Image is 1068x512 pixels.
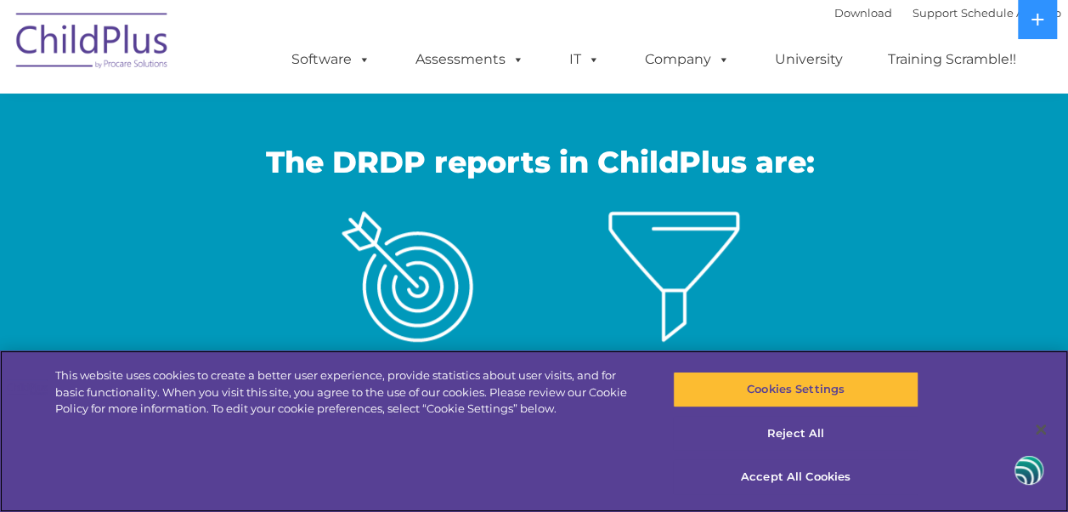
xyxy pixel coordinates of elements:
[628,43,747,77] a: Company
[1014,455,1043,486] img: svg+xml;base64,PHN2ZyB3aWR0aD0iNDgiIGhlaWdodD0iNDgiIHZpZXdCb3g9IjAgMCA0OCA0OCIgZmlsbD0ibm9uZSIgeG...
[274,43,387,77] a: Software
[913,6,958,20] a: Support
[673,372,918,407] button: Cookies Settings
[1022,411,1060,448] button: Close
[673,459,918,495] button: Accept All Cookies
[552,43,617,77] a: IT
[342,211,473,342] img: reliable
[55,367,641,418] div: This website uses cookies to create a better user experience, provide statistics about user visit...
[758,43,860,77] a: University
[8,1,178,86] img: ChildPlus by Procare Solutions
[834,6,892,20] a: Download
[673,416,918,452] button: Reject All
[961,6,1061,20] a: Schedule A Demo
[398,43,541,77] a: Assessments
[871,43,1033,77] a: Training Scramble!!
[834,6,1061,20] font: |
[608,211,740,342] img: filter
[13,143,1068,181] h2: The DRDP reports in ChildPlus are:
